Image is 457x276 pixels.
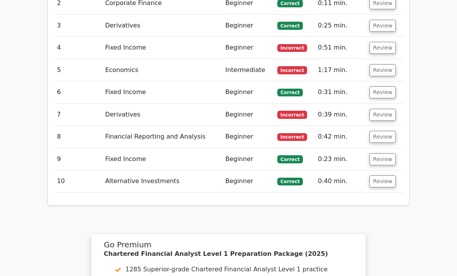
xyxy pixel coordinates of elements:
[54,170,102,192] td: 10
[277,22,302,29] span: Correct
[277,155,302,163] span: Correct
[222,81,274,103] td: Beginner
[54,37,102,59] td: 4
[315,170,366,192] td: 0:40 min.
[277,111,307,118] span: Incorrect
[315,126,366,148] td: 0:42 min.
[369,131,396,143] button: Review
[102,59,222,81] td: Economics
[277,178,302,185] span: Correct
[222,104,274,126] td: Beginner
[277,89,302,96] span: Correct
[54,15,102,37] td: 3
[222,170,274,192] td: Beginner
[315,15,366,37] td: 0:25 min.
[222,59,274,81] td: Intermediate
[102,37,222,59] td: Fixed Income
[369,20,396,32] button: Review
[369,153,396,165] button: Review
[315,37,366,59] td: 0:51 min.
[102,148,222,170] td: Fixed Income
[315,148,366,170] td: 0:23 min.
[315,104,366,126] td: 0:39 min.
[54,126,102,148] td: 8
[102,81,222,103] td: Fixed Income
[369,86,396,98] button: Review
[102,170,222,192] td: Alternative Investments
[102,126,222,148] td: Financial Reporting and Analysis
[54,148,102,170] td: 9
[369,109,396,121] button: Review
[222,148,274,170] td: Beginner
[54,59,102,81] td: 5
[315,59,366,81] td: 1:17 min.
[102,15,222,37] td: Derivatives
[222,15,274,37] td: Beginner
[277,133,307,141] span: Incorrect
[222,126,274,148] td: Beginner
[369,175,396,187] button: Review
[54,81,102,103] td: 6
[222,37,274,59] td: Beginner
[369,64,396,76] button: Review
[369,42,396,54] button: Review
[315,81,366,103] td: 0:31 min.
[277,66,307,74] span: Incorrect
[54,104,102,126] td: 7
[277,44,307,52] span: Incorrect
[102,104,222,126] td: Derivatives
